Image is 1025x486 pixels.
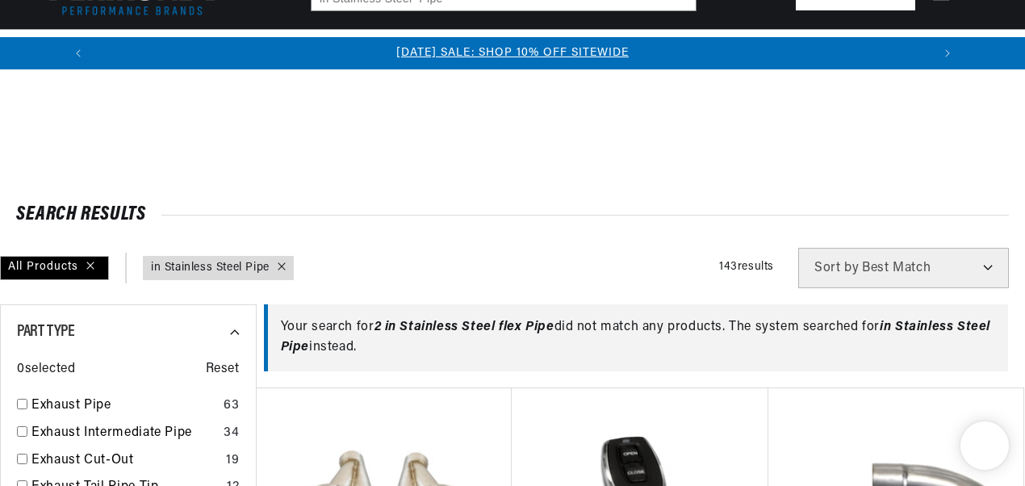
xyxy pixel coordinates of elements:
div: 1 of 3 [94,44,931,62]
a: Exhaust Cut-Out [31,450,220,471]
div: SEARCH RESULTS [16,207,1009,223]
summary: Spark Plug Wires [719,30,834,68]
div: Announcement [94,44,931,62]
span: in Stainless Steel Pipe [281,321,990,354]
summary: Motorcycle [833,30,917,68]
summary: Headers, Exhausts & Components [304,30,509,68]
summary: Engine Swaps [509,30,601,68]
a: [DATE] SALE: SHOP 10% OFF SITEWIDE [396,47,629,59]
span: Reset [206,359,240,380]
div: Your search for did not match any products. The system searched for instead. [264,304,1009,371]
summary: Ignition Conversions [40,30,170,68]
a: in Stainless Steel Pipe [151,259,270,277]
div: 34 [224,423,239,444]
button: Translation missing: en.sections.announcements.previous_announcement [62,37,94,69]
div: 19 [226,450,239,471]
button: Translation missing: en.sections.announcements.next_announcement [931,37,964,69]
summary: Battery Products [601,30,719,68]
a: Exhaust Pipe [31,396,217,417]
span: 2 in Stainless Steel flex Pipe [374,321,554,333]
summary: Coils & Distributors [170,30,304,68]
span: Part Type [17,324,74,340]
span: Sort by [814,262,859,274]
span: 143 results [719,261,774,273]
span: 0 selected [17,359,75,380]
select: Sort by [798,248,1009,288]
a: Exhaust Intermediate Pipe [31,423,217,444]
div: 63 [224,396,239,417]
